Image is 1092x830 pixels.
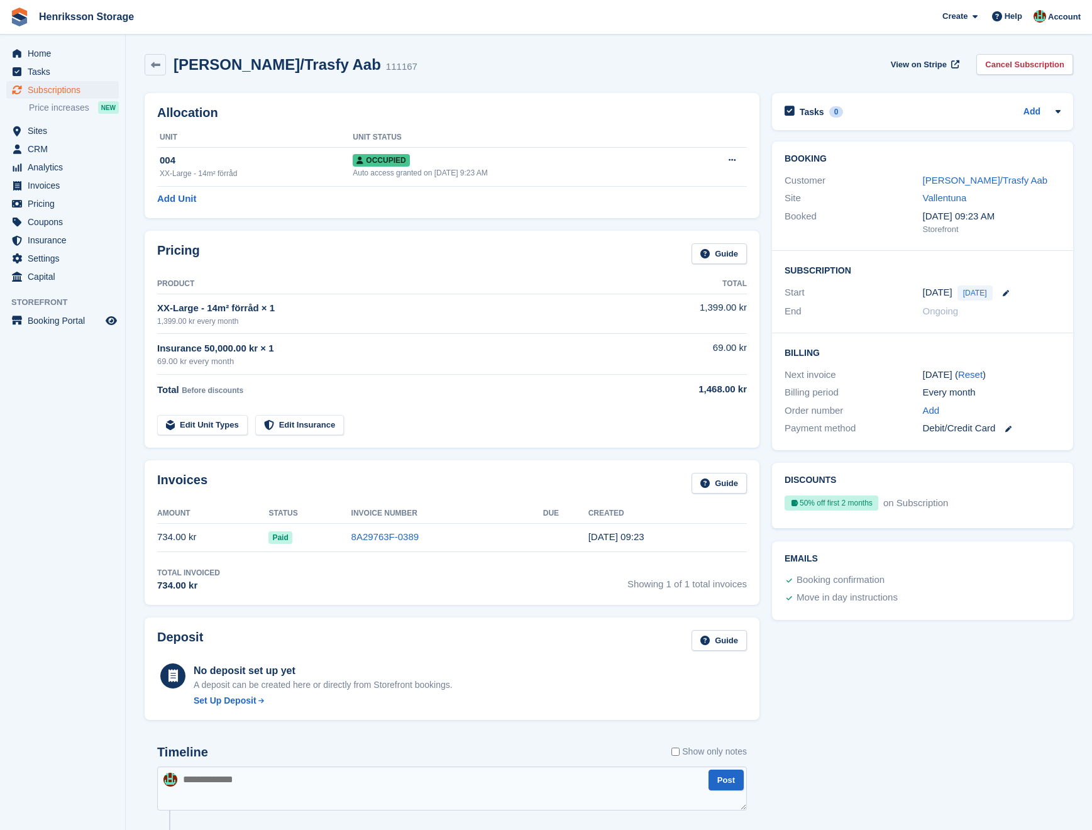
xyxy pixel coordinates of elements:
[6,312,119,329] a: menu
[1023,105,1040,119] a: Add
[627,567,747,593] span: Showing 1 of 1 total invoices
[28,312,103,329] span: Booking Portal
[28,158,103,176] span: Analytics
[6,231,119,249] a: menu
[588,531,644,542] time: 2025-09-30 07:23:29 UTC
[1005,10,1022,23] span: Help
[923,209,1061,224] div: [DATE] 09:23 AM
[157,473,207,494] h2: Invoices
[268,531,292,544] span: Paid
[157,745,208,760] h2: Timeline
[692,243,747,264] a: Guide
[785,263,1061,276] h2: Subscription
[351,504,543,524] th: Invoice Number
[923,306,959,316] span: Ongoing
[351,531,419,542] a: 8A29763F-0389
[157,523,268,551] td: 734.00 kr
[671,745,680,758] input: Show only notes
[6,177,119,194] a: menu
[785,421,923,436] div: Payment method
[881,497,948,508] span: on Subscription
[28,195,103,213] span: Pricing
[785,385,923,400] div: Billing period
[194,694,256,707] div: Set Up Deposit
[157,316,626,327] div: 1,399.00 kr every month
[157,301,626,316] div: XX-Large - 14m² förråd × 1
[6,122,119,140] a: menu
[543,504,588,524] th: Due
[157,192,196,206] a: Add Unit
[709,770,744,790] button: Post
[194,663,453,678] div: No deposit set up yet
[28,250,103,267] span: Settings
[157,274,626,294] th: Product
[160,168,353,179] div: XX-Large - 14m² förråd
[28,122,103,140] span: Sites
[923,223,1061,236] div: Storefront
[157,630,203,651] h2: Deposit
[104,313,119,328] a: Preview store
[692,630,747,651] a: Guide
[34,6,139,27] a: Henriksson Storage
[785,475,1061,485] h2: Discounts
[160,153,353,168] div: 004
[157,567,220,578] div: Total Invoiced
[785,404,923,418] div: Order number
[785,191,923,206] div: Site
[157,341,626,356] div: Insurance 50,000.00 kr × 1
[785,554,1061,564] h2: Emails
[157,415,248,436] a: Edit Unit Types
[957,285,993,301] span: [DATE]
[6,63,119,80] a: menu
[1034,10,1046,23] img: Isak Martinelle
[891,58,947,71] span: View on Stripe
[386,60,417,74] div: 111167
[28,268,103,285] span: Capital
[6,81,119,99] a: menu
[194,678,453,692] p: A deposit can be created here or directly from Storefront bookings.
[692,473,747,494] a: Guide
[588,504,747,524] th: Created
[785,174,923,188] div: Customer
[829,106,844,118] div: 0
[157,243,200,264] h2: Pricing
[626,334,747,375] td: 69.00 kr
[353,167,682,179] div: Auto access granted on [DATE] 9:23 AM
[626,382,747,397] div: 1,468.00 kr
[923,285,952,300] time: 2025-09-29 23:00:00 UTC
[6,140,119,158] a: menu
[28,140,103,158] span: CRM
[942,10,968,23] span: Create
[28,177,103,194] span: Invoices
[28,45,103,62] span: Home
[268,504,351,524] th: Status
[6,250,119,267] a: menu
[626,294,747,333] td: 1,399.00 kr
[255,415,345,436] a: Edit Insurance
[797,573,885,588] div: Booking confirmation
[785,304,923,319] div: End
[785,285,923,301] div: Start
[6,268,119,285] a: menu
[785,368,923,382] div: Next invoice
[28,63,103,80] span: Tasks
[797,590,898,606] div: Move in day instructions
[923,421,1061,436] div: Debit/Credit Card
[157,128,353,148] th: Unit
[28,81,103,99] span: Subscriptions
[923,385,1061,400] div: Every month
[800,106,824,118] h2: Tasks
[157,504,268,524] th: Amount
[785,209,923,236] div: Booked
[923,404,940,418] a: Add
[626,274,747,294] th: Total
[353,154,409,167] span: Occupied
[1048,11,1081,23] span: Account
[29,101,119,114] a: Price increases NEW
[785,154,1061,164] h2: Booking
[886,54,962,75] a: View on Stripe
[157,578,220,593] div: 734.00 kr
[6,158,119,176] a: menu
[353,128,682,148] th: Unit Status
[976,54,1073,75] a: Cancel Subscription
